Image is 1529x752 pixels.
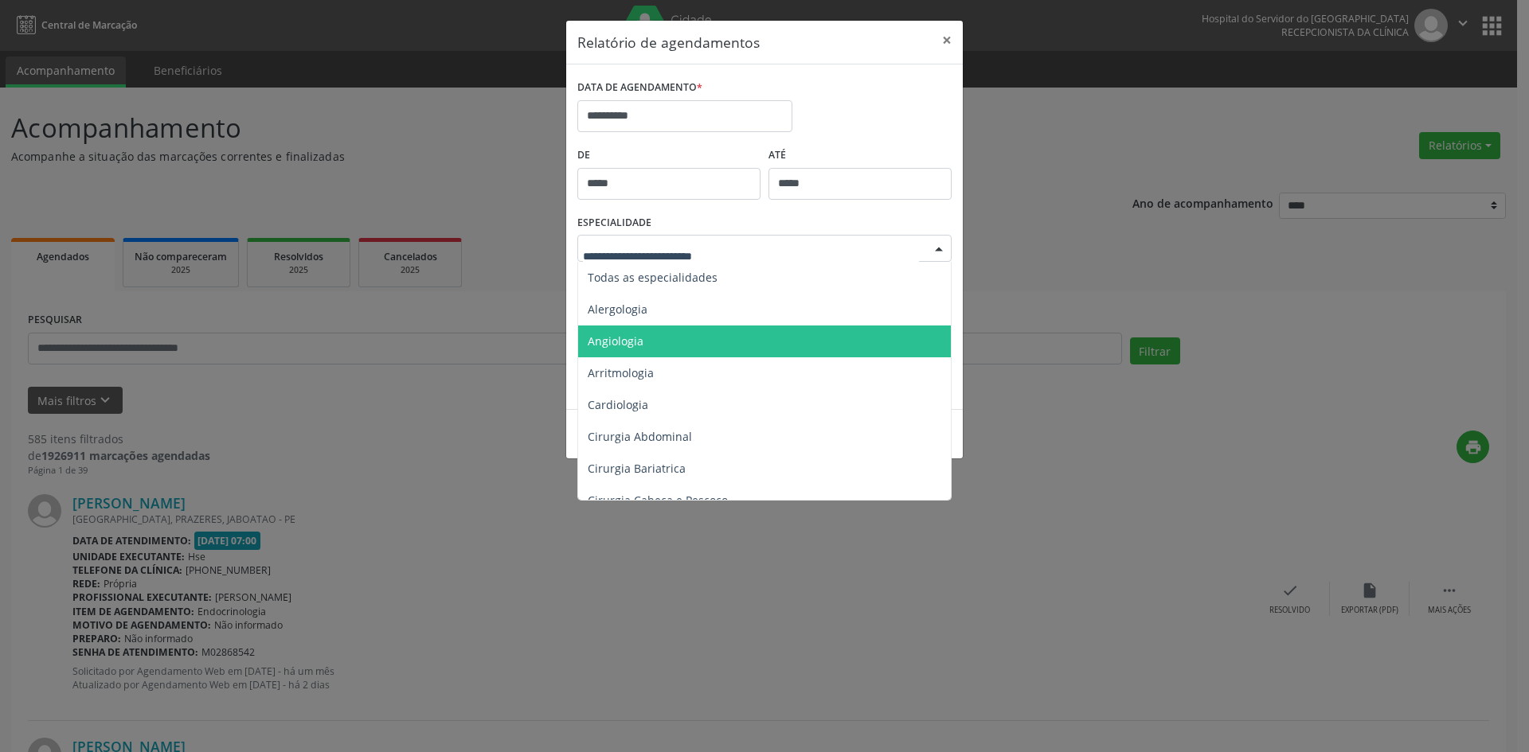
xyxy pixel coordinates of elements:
[577,211,651,236] label: ESPECIALIDADE
[588,429,692,444] span: Cirurgia Abdominal
[588,302,647,317] span: Alergologia
[588,493,728,508] span: Cirurgia Cabeça e Pescoço
[588,461,686,476] span: Cirurgia Bariatrica
[577,32,760,53] h5: Relatório de agendamentos
[588,365,654,380] span: Arritmologia
[588,270,718,285] span: Todas as especialidades
[577,76,702,100] label: DATA DE AGENDAMENTO
[577,143,761,168] label: De
[931,21,963,60] button: Close
[588,397,648,412] span: Cardiologia
[768,143,952,168] label: ATÉ
[588,333,643,349] span: Angiologia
